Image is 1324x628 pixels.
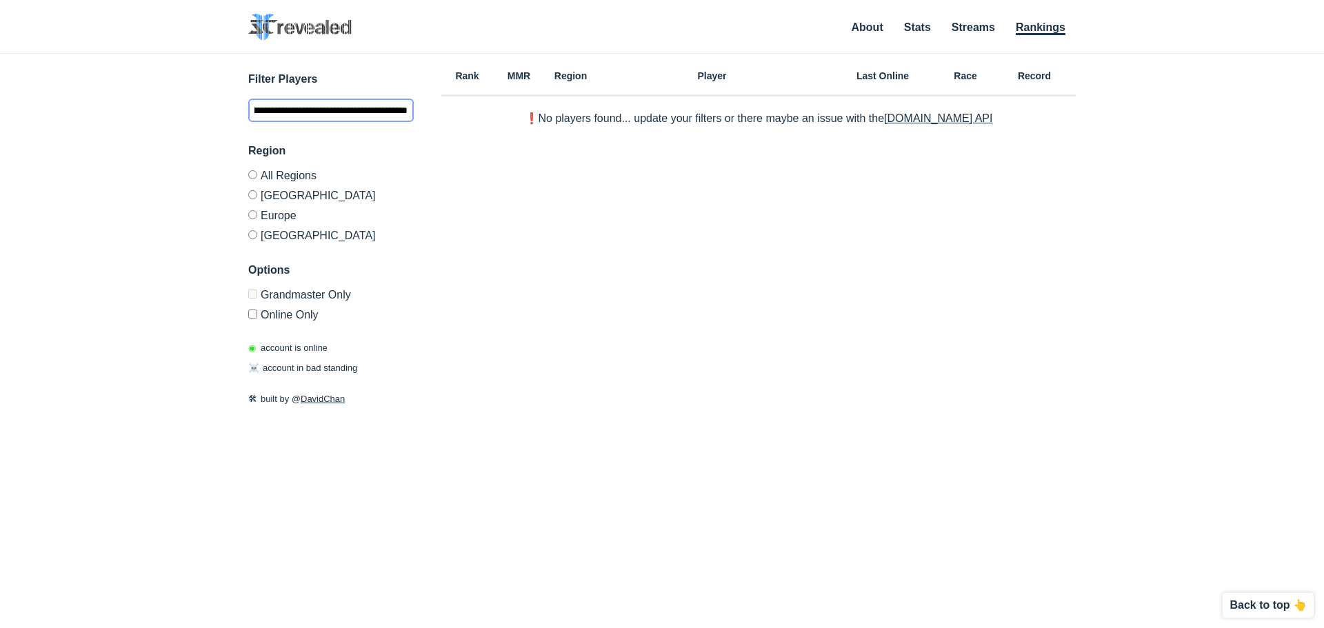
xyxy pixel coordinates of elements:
[248,262,414,278] h3: Options
[248,185,414,205] label: [GEOGRAPHIC_DATA]
[596,71,827,81] h6: Player
[248,310,257,318] input: Online Only
[827,71,938,81] h6: Last Online
[248,394,257,404] span: 🛠
[904,21,931,33] a: Stats
[248,230,257,239] input: [GEOGRAPHIC_DATA]
[248,343,256,353] span: ◉
[248,143,414,159] h3: Region
[248,225,414,241] label: [GEOGRAPHIC_DATA]
[248,170,414,185] label: All Regions
[248,341,328,355] p: account is online
[248,170,257,179] input: All Regions
[248,363,259,373] span: ☠️
[248,304,414,321] label: Only show accounts currently laddering
[938,71,993,81] h6: Race
[525,113,993,124] p: ❗️No players found... update your filters or there maybe an issue with the
[248,361,357,375] p: account in bad standing
[248,71,414,88] h3: Filter Players
[884,112,992,124] a: [DOMAIN_NAME] API
[248,190,257,199] input: [GEOGRAPHIC_DATA]
[248,290,257,298] input: Grandmaster Only
[1230,600,1307,611] p: Back to top 👆
[248,392,414,406] p: built by @
[248,210,257,219] input: Europe
[545,71,596,81] h6: Region
[493,71,545,81] h6: MMR
[248,205,414,225] label: Europe
[248,14,352,41] img: SC2 Revealed
[993,71,1076,81] h6: Record
[1016,21,1065,35] a: Rankings
[248,290,414,304] label: Only Show accounts currently in Grandmaster
[441,71,493,81] h6: Rank
[952,21,995,33] a: Streams
[301,394,345,404] a: DavidChan
[852,21,883,33] a: About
